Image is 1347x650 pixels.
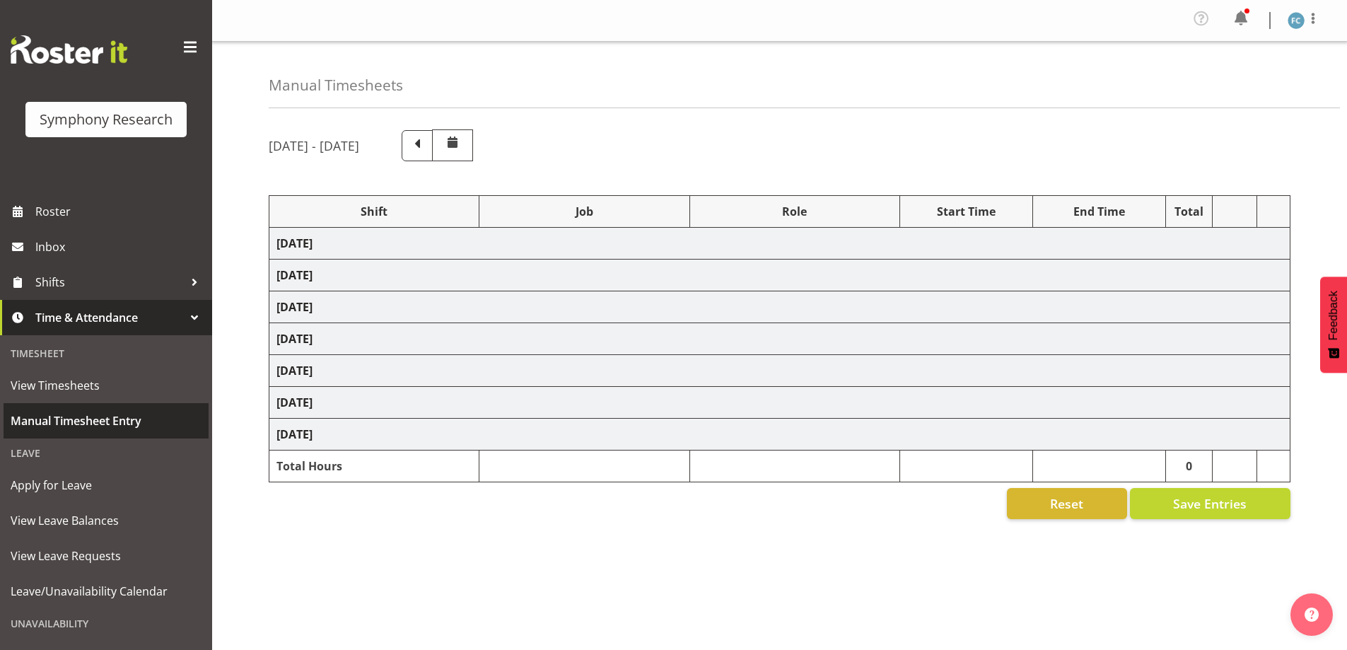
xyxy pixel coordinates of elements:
div: Start Time [907,203,1025,220]
span: Inbox [35,236,205,257]
td: [DATE] [269,323,1290,355]
td: [DATE] [269,260,1290,291]
a: View Timesheets [4,368,209,403]
td: 0 [1165,451,1213,482]
span: Leave/Unavailability Calendar [11,581,202,602]
div: End Time [1040,203,1158,220]
span: View Timesheets [11,375,202,396]
img: help-xxl-2.png [1305,608,1319,622]
div: Shift [276,203,472,220]
a: View Leave Balances [4,503,209,538]
img: fisi-cook-lagatule1979.jpg [1288,12,1305,29]
td: [DATE] [269,419,1290,451]
div: Timesheet [4,339,209,368]
div: Job [486,203,682,220]
a: View Leave Requests [4,538,209,574]
a: Leave/Unavailability Calendar [4,574,209,609]
span: View Leave Balances [11,510,202,531]
div: Total [1173,203,1206,220]
span: Manual Timesheet Entry [11,410,202,431]
td: [DATE] [269,387,1290,419]
a: Apply for Leave [4,468,209,503]
img: Rosterit website logo [11,35,127,64]
span: Roster [35,201,205,222]
div: Role [697,203,892,220]
span: Shifts [35,272,184,293]
button: Reset [1007,488,1127,519]
h5: [DATE] - [DATE] [269,138,359,153]
td: Total Hours [269,451,479,482]
span: Reset [1050,494,1083,513]
span: Time & Attendance [35,307,184,328]
button: Feedback - Show survey [1320,277,1347,373]
div: Unavailability [4,609,209,638]
span: Save Entries [1173,494,1247,513]
div: Symphony Research [40,109,173,130]
td: [DATE] [269,355,1290,387]
div: Leave [4,439,209,468]
h4: Manual Timesheets [269,77,403,93]
span: Feedback [1327,291,1340,340]
span: View Leave Requests [11,545,202,567]
span: Apply for Leave [11,475,202,496]
a: Manual Timesheet Entry [4,403,209,439]
td: [DATE] [269,291,1290,323]
td: [DATE] [269,228,1290,260]
button: Save Entries [1130,488,1290,519]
